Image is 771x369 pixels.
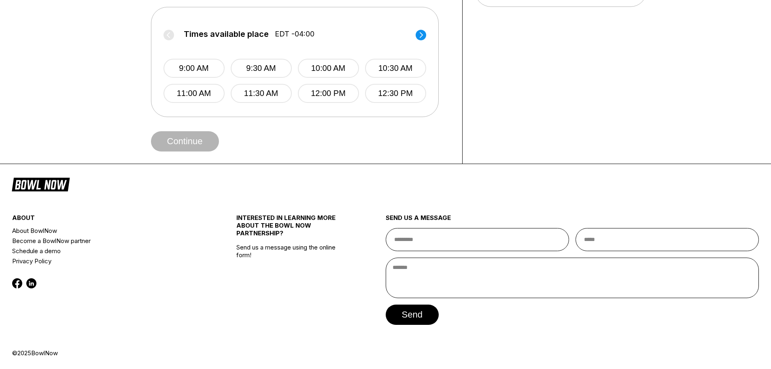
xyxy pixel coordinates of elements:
div: send us a message [386,214,759,228]
span: Times available place [184,30,269,38]
button: send [386,305,439,325]
div: about [12,214,199,226]
a: Privacy Policy [12,256,199,266]
button: 11:30 AM [231,84,292,103]
button: 9:00 AM [164,59,225,78]
div: INTERESTED IN LEARNING MORE ABOUT THE BOWL NOW PARTNERSHIP? [236,214,348,243]
button: 9:30 AM [231,59,292,78]
a: Schedule a demo [12,246,199,256]
button: 12:30 PM [365,84,426,103]
button: 12:00 PM [298,84,359,103]
a: About BowlNow [12,226,199,236]
span: EDT -04:00 [275,30,314,38]
a: Become a BowlNow partner [12,236,199,246]
button: 10:00 AM [298,59,359,78]
div: © 2025 BowlNow [12,349,759,357]
div: Send us a message using the online form! [236,196,348,349]
button: 11:00 AM [164,84,225,103]
button: 10:30 AM [365,59,426,78]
